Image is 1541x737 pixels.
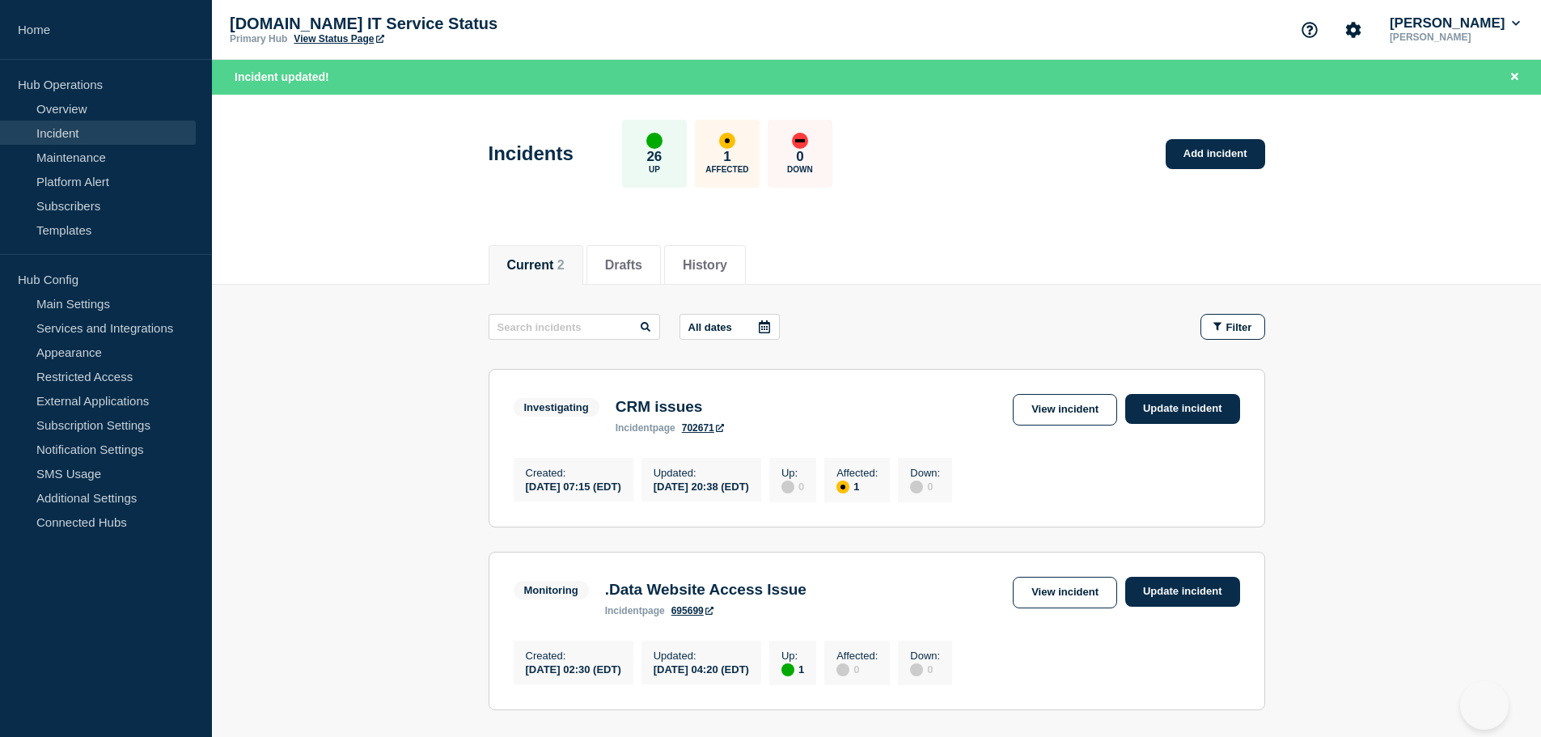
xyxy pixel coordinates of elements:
[605,258,642,273] button: Drafts
[294,33,383,44] a: View Status Page
[781,479,804,493] div: 0
[679,314,780,340] button: All dates
[235,70,329,83] span: Incident updated!
[781,662,804,676] div: 1
[1336,13,1370,47] button: Account settings
[836,481,849,493] div: affected
[526,650,621,662] p: Created :
[671,605,713,616] a: 695699
[1125,577,1240,607] a: Update incident
[1226,321,1252,333] span: Filter
[723,149,730,165] p: 1
[787,165,813,174] p: Down
[605,581,806,599] h3: .Data Website Access Issue
[836,467,878,479] p: Affected :
[705,165,748,174] p: Affected
[514,581,589,599] span: Monitoring
[910,467,940,479] p: Down :
[1125,394,1240,424] a: Update incident
[1386,32,1523,43] p: [PERSON_NAME]
[526,662,621,676] div: [DATE] 02:30 (EDT)
[781,481,794,493] div: disabled
[781,650,804,662] p: Up :
[1166,139,1265,169] a: Add incident
[719,133,735,149] div: affected
[836,663,849,676] div: disabled
[605,605,642,616] span: incident
[616,422,653,434] span: incident
[654,467,749,479] p: Updated :
[836,662,878,676] div: 0
[836,479,878,493] div: 1
[526,467,621,479] p: Created :
[646,149,662,165] p: 26
[605,605,665,616] p: page
[796,149,803,165] p: 0
[557,258,565,272] span: 2
[230,15,553,33] p: [DOMAIN_NAME] IT Service Status
[688,321,732,333] p: All dates
[514,398,599,417] span: Investigating
[526,479,621,493] div: [DATE] 07:15 (EDT)
[792,133,808,149] div: down
[646,133,663,149] div: up
[1013,577,1117,608] a: View incident
[654,662,749,676] div: [DATE] 04:20 (EDT)
[682,422,724,434] a: 702671
[1386,15,1523,32] button: [PERSON_NAME]
[910,481,923,493] div: disabled
[616,398,724,416] h3: CRM issues
[489,314,660,340] input: Search incidents
[1013,394,1117,426] a: View incident
[649,165,660,174] p: Up
[1293,13,1327,47] button: Support
[910,663,923,676] div: disabled
[507,258,565,273] button: Current 2
[1505,68,1525,87] button: Close banner
[910,650,940,662] p: Down :
[1200,314,1265,340] button: Filter
[781,467,804,479] p: Up :
[616,422,675,434] p: page
[910,479,940,493] div: 0
[489,142,574,165] h1: Incidents
[683,258,727,273] button: History
[1460,681,1509,730] iframe: Help Scout Beacon - Open
[836,650,878,662] p: Affected :
[781,663,794,676] div: up
[654,650,749,662] p: Updated :
[654,479,749,493] div: [DATE] 20:38 (EDT)
[230,33,287,44] p: Primary Hub
[910,662,940,676] div: 0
